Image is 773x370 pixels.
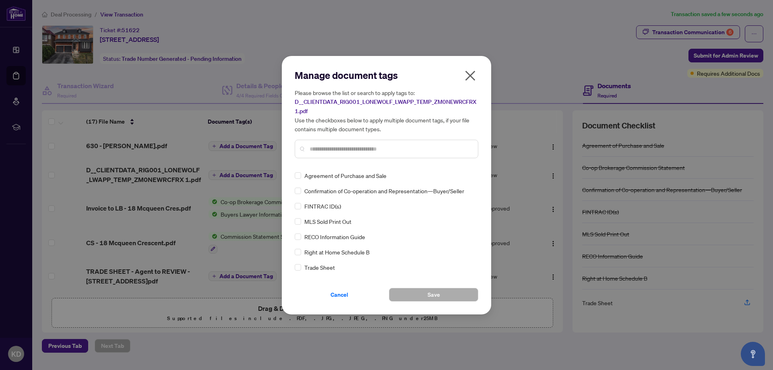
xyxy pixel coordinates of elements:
[304,202,341,211] span: FINTRAC ID(s)
[304,248,370,256] span: Right at Home Schedule B
[304,171,386,180] span: Agreement of Purchase and Sale
[295,288,384,302] button: Cancel
[389,288,478,302] button: Save
[741,342,765,366] button: Open asap
[304,263,335,272] span: Trade Sheet
[304,217,351,226] span: MLS Sold Print Out
[304,232,365,241] span: RECO Information Guide
[295,98,476,115] span: D__CLIENTDATA_RIG001_LONEWOLF_LWAPP_TEMP_ZM0NEWRCFRX 1.pdf
[464,69,477,82] span: close
[331,288,348,301] span: Cancel
[304,186,464,195] span: Confirmation of Co-operation and Representation—Buyer/Seller
[295,69,478,82] h2: Manage document tags
[295,88,478,133] h5: Please browse the list or search to apply tags to: Use the checkboxes below to apply multiple doc...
